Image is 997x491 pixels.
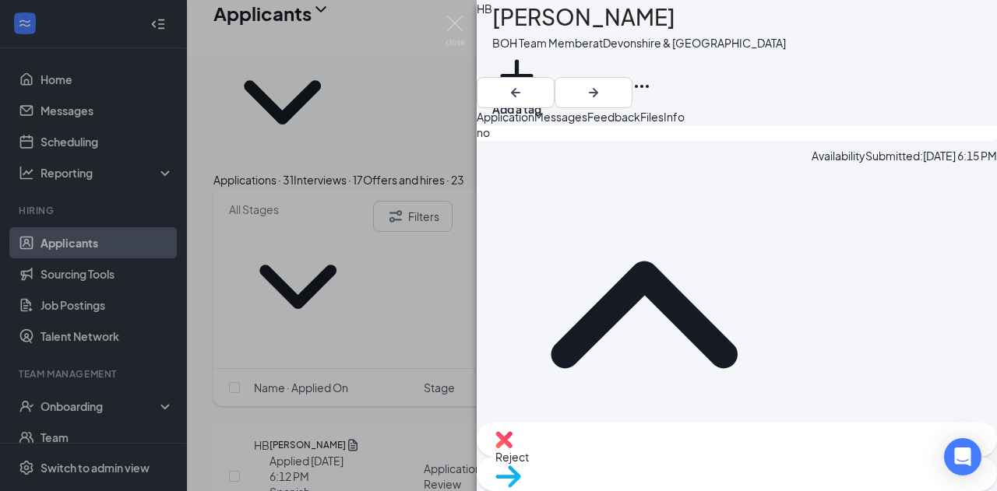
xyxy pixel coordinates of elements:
span: Feedback [587,110,640,124]
span: Submitted: [865,147,923,164]
div: BOH Team Member at Devonshire & [GEOGRAPHIC_DATA] [492,34,786,51]
svg: ChevronUp [477,147,812,482]
span: Application [477,110,534,124]
div: Open Intercom Messenger [944,438,981,475]
span: Reject [495,448,978,465]
svg: ArrowRight [584,83,603,102]
div: Availability [812,147,865,482]
span: [DATE] 6:15 PM [923,147,997,164]
span: Files [640,110,664,124]
svg: Plus [492,51,541,100]
button: ArrowLeftNew [477,77,555,108]
svg: Ellipses [632,77,651,96]
span: Messages [534,110,587,124]
span: no [477,125,490,139]
button: ArrowRight [555,77,632,108]
button: PlusAdd a tag [492,51,541,117]
svg: ArrowLeftNew [506,83,525,102]
span: Info [664,110,685,124]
